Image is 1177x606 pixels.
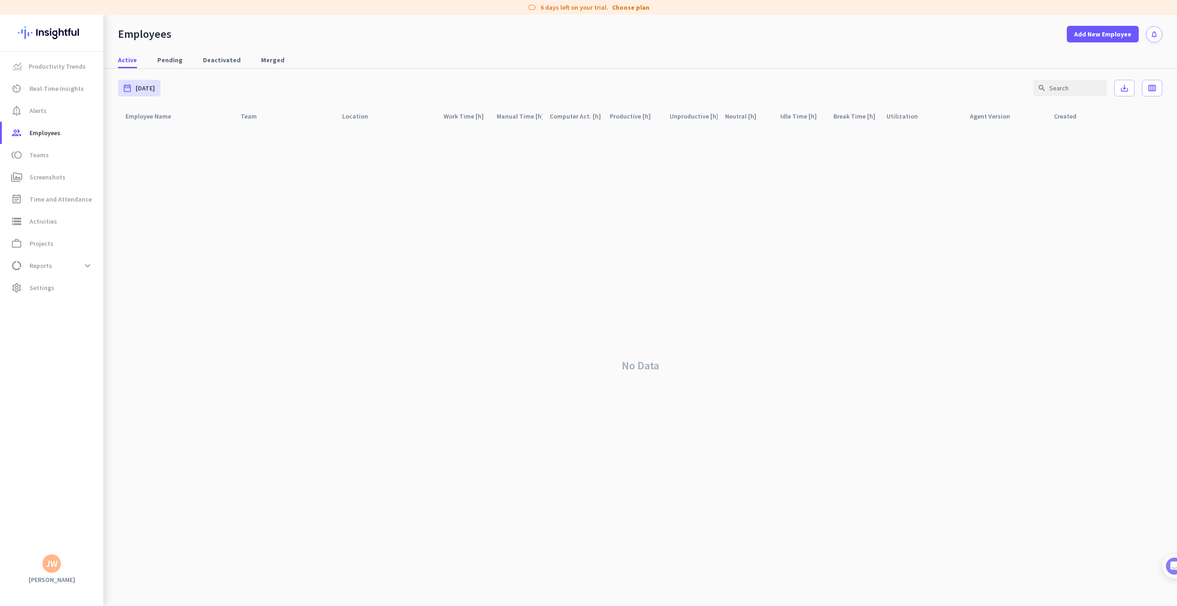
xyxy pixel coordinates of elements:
[444,110,489,123] div: Work Time [h]
[1146,26,1162,42] button: notifications
[18,15,85,51] img: Insightful logo
[11,172,22,183] i: perm_media
[30,194,92,205] span: Time and Attendance
[108,311,123,317] span: Help
[11,216,22,227] i: storage
[1054,110,1088,123] div: Created
[36,176,160,214] div: It's time to add your employees! This is crucial since Insightful will start collecting their act...
[497,110,542,123] div: Manual Time [h]
[528,3,537,12] i: label
[886,110,929,123] div: Utilization
[11,282,22,293] i: settings
[612,3,649,12] a: Choose plan
[36,266,156,284] div: Initial tracking settings and how to edit them
[2,77,103,100] a: av_timerReal-Time Insights
[342,110,379,123] div: Location
[725,110,767,123] div: Neutral [h]
[30,105,47,116] span: Alerts
[241,110,268,123] div: Team
[30,260,52,271] span: Reports
[550,110,602,123] div: Computer Act. [h]
[30,83,84,94] span: Real-Time Insights
[9,121,33,131] p: 4 steps
[2,232,103,255] a: work_outlineProjects
[1147,83,1157,93] i: calendar_view_week
[92,288,138,325] button: Help
[11,238,22,249] i: work_outline
[30,282,54,293] span: Settings
[118,121,175,131] p: About 10 minutes
[118,125,1162,606] div: No Data
[1150,30,1158,38] i: notifications
[1142,80,1162,96] button: calendar_view_week
[11,260,22,271] i: data_usage
[46,559,58,568] div: JW
[136,83,155,93] span: [DATE]
[138,288,184,325] button: Tasks
[13,62,21,71] img: menu-item
[203,55,241,65] span: Deactivated
[11,194,22,205] i: event_note
[261,55,285,65] span: Merged
[162,4,178,20] div: Close
[2,277,103,299] a: settingsSettings
[11,105,22,116] i: notification_important
[1120,83,1129,93] i: save_alt
[1038,84,1046,92] i: search
[1114,80,1135,96] button: save_alt
[13,311,32,317] span: Home
[13,36,172,69] div: 🎊 Welcome to Insightful! 🎊
[36,222,125,240] button: Add your employees
[2,210,103,232] a: storageActivities
[157,55,183,65] span: Pending
[125,110,182,123] div: Employee Name
[1067,26,1139,42] button: Add New Employee
[17,157,167,172] div: 1Add employees
[833,110,879,123] div: Break Time [h]
[11,149,22,160] i: toll
[30,127,60,138] span: Employees
[1074,30,1131,39] span: Add New Employee
[33,96,48,111] img: Profile image for Tamara
[79,257,96,274] button: expand_more
[2,55,103,77] a: menu-itemProductivity Trends
[11,127,22,138] i: group
[46,288,92,325] button: Messages
[36,160,156,170] div: Add employees
[151,311,171,317] span: Tasks
[30,149,49,160] span: Teams
[970,110,1021,123] div: Agent Version
[29,61,86,72] span: Productivity Trends
[2,100,103,122] a: notification_importantAlerts
[780,110,826,123] div: Idle Time [h]
[51,99,152,108] div: [PERSON_NAME] from Insightful
[30,172,65,183] span: Screenshots
[123,83,132,93] i: date_range
[11,83,22,94] i: av_timer
[2,144,103,166] a: tollTeams
[53,311,85,317] span: Messages
[1033,80,1107,96] input: Search
[118,55,137,65] span: Active
[118,27,172,41] div: Employees
[2,122,103,144] a: groupEmployees
[2,255,103,277] a: data_usageReportsexpand_more
[13,69,172,91] div: You're just a few steps away from completing the essential app setup
[610,110,662,123] div: Productive [h]
[2,188,103,210] a: event_noteTime and Attendance
[17,262,167,284] div: 2Initial tracking settings and how to edit them
[2,166,103,188] a: perm_mediaScreenshots
[78,4,108,20] h1: Tasks
[670,110,718,123] div: Unproductive [h]
[30,216,57,227] span: Activities
[30,238,53,249] span: Projects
